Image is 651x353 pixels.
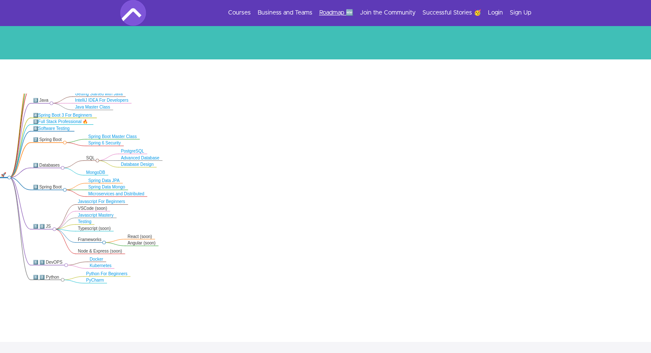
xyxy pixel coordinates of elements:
[75,91,122,96] a: Getting Started with Java
[33,274,61,279] div: 1️⃣ 2️⃣ Python
[510,9,531,17] a: Sign Up
[78,200,125,204] a: Javascript For Beginners
[33,126,72,131] div: 6️⃣
[88,185,125,189] a: Spring Data Mongo
[258,9,312,17] a: Business and Teams
[78,237,102,242] div: Frameworks
[488,9,503,17] a: Login
[33,260,64,265] div: 1️⃣ 1️⃣ DevOPS
[33,224,53,229] div: 1️⃣ 0️⃣ JS
[75,98,128,103] a: IntelliJ IDEA For Developers
[228,9,251,17] a: Courses
[38,126,70,131] a: Software Testing
[121,149,144,153] a: PostgreSQL
[78,213,113,218] a: Javascript Mastery
[360,9,416,17] a: Join the Community
[78,248,122,253] div: Node & Express (soon)
[121,156,159,160] a: Advanced Database
[78,219,92,224] a: Testing
[422,9,481,17] a: Successful Stories 🥳
[33,112,94,118] div: 4️⃣
[33,162,61,168] div: 8️⃣ Databases
[88,191,144,196] a: Microservices and Distributed
[33,185,63,190] div: 9️⃣ Spring Boot
[78,226,111,231] div: Typescript (soon)
[88,134,137,139] a: Spring Boot Master Class
[38,113,92,118] a: Spring Boot 3 For Beginners
[89,263,111,268] a: Kubernetes
[121,162,154,167] a: Database Design
[78,206,107,211] div: VSCode (soon)
[86,271,127,276] a: Python For Beginners
[86,278,104,283] a: PyCharm
[319,9,353,17] a: Roadmap 🆕
[33,119,91,124] div: 5️⃣
[33,137,63,142] div: 7️⃣ Spring Boot
[86,155,95,160] div: SQL
[88,178,119,183] a: Spring Data JPA
[128,241,156,246] div: Angular (soon)
[89,257,103,262] a: Docker
[88,141,121,145] a: Spring 6 Security
[33,98,50,103] div: 3️⃣ Java
[128,234,152,239] div: React (soon)
[38,120,88,124] a: Full Stack Professional 🔥
[86,170,105,175] a: MongoDB
[75,105,110,109] a: Java Master Class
